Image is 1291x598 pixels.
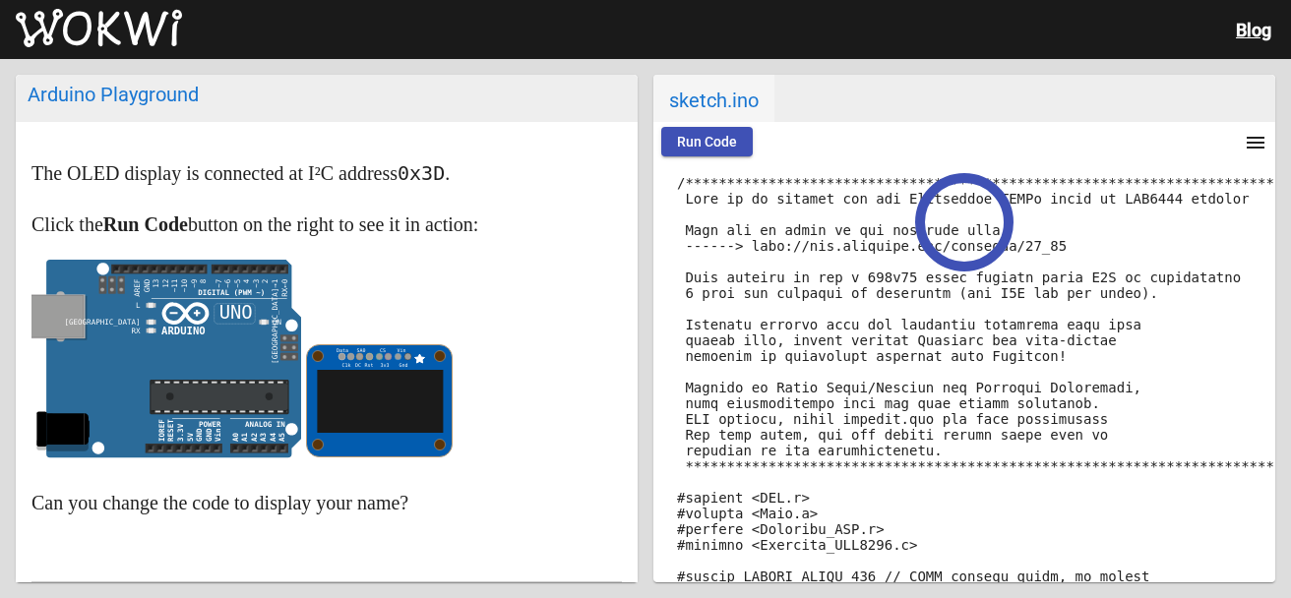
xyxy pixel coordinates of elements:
mat-icon: menu [1244,131,1267,154]
p: The OLED display is connected at I²C address . [31,157,622,189]
p: Click the button on the right to see it in action: [31,209,622,240]
span: sketch.ino [653,75,774,122]
p: Can you change the code to display your name? [31,487,622,518]
a: Blog [1236,20,1271,40]
img: Wokwi [16,9,182,48]
button: Run Code [661,127,753,156]
span: Run Code [677,134,737,149]
div: Arduino Playground [28,83,626,106]
code: 0x3D [398,161,445,185]
strong: Run Code [103,213,188,235]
